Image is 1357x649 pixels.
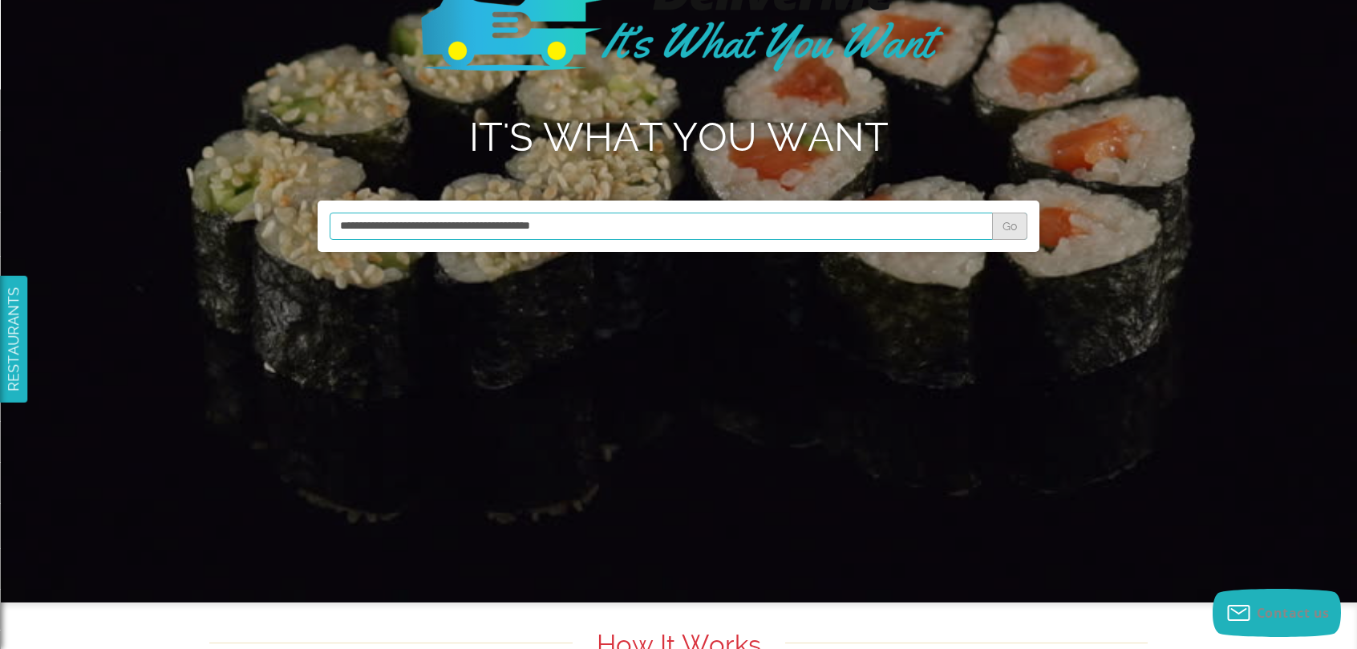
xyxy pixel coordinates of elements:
span: Contact us [1257,604,1330,622]
span: Go [1003,220,1017,233]
button: Contact us [1213,589,1341,637]
h1: IT'S WHAT YOU WANT [221,115,1136,161]
button: Go [992,213,1027,240]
